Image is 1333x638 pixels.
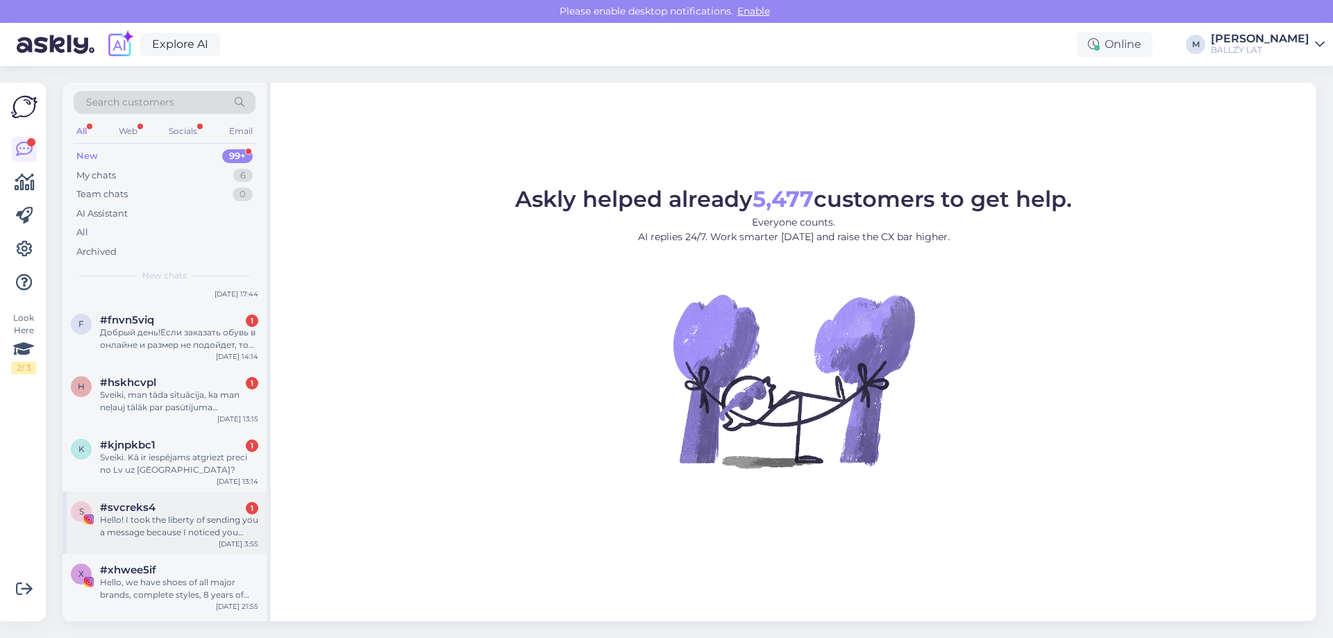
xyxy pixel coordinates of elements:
[753,185,814,212] b: 5,477
[246,314,258,327] div: 1
[142,269,187,282] span: New chats
[515,185,1072,212] span: Askly helped already customers to get help.
[100,439,156,451] span: #kjnpkbc1
[100,501,156,514] span: #svcreks4
[76,226,88,240] div: All
[166,122,200,140] div: Socials
[217,414,258,424] div: [DATE] 13:15
[515,215,1072,244] p: Everyone counts. AI replies 24/7. Work smarter [DATE] and raise the CX bar higher.
[246,439,258,452] div: 1
[78,319,84,329] span: f
[76,169,116,183] div: My chats
[217,476,258,487] div: [DATE] 13:14
[1211,33,1325,56] a: [PERSON_NAME]BALLZY LAT
[100,514,258,539] div: Hello! I took the liberty of sending you a message because I noticed you seem quite interested in...
[76,149,98,163] div: New
[116,122,140,140] div: Web
[106,30,135,59] img: explore-ai
[100,576,258,601] div: Hello, we have shoes of all major brands, complete styles, 8 years of professional experience, we...
[76,187,128,201] div: Team chats
[100,376,156,389] span: #hskhcvpl
[215,289,258,299] div: [DATE] 17:44
[78,381,85,392] span: h
[1211,33,1309,44] div: [PERSON_NAME]
[669,255,919,505] img: No Chat active
[100,314,154,326] span: #fnvn5viq
[78,569,84,579] span: x
[219,539,258,549] div: [DATE] 3:55
[79,506,84,517] span: s
[1077,32,1152,57] div: Online
[246,377,258,389] div: 1
[78,444,85,454] span: k
[100,564,156,576] span: #xhwee5if
[76,245,117,259] div: Archived
[233,169,253,183] div: 6
[100,389,258,414] div: Sveiki, man tāda situācija, ka man neļauj tālāk par pasūtījuma noformēšanu tikt
[216,351,258,362] div: [DATE] 14:14
[76,207,128,221] div: AI Assistant
[11,312,36,374] div: Look Here
[226,122,255,140] div: Email
[11,94,37,120] img: Askly Logo
[733,5,774,17] span: Enable
[216,601,258,612] div: [DATE] 21:55
[222,149,253,163] div: 99+
[74,122,90,140] div: All
[100,326,258,351] div: Добрый день!Если заказать обувь в онлайне и размер не подойдет, то как я могу вернуть обувь и вер...
[140,33,220,56] a: Explore AI
[100,451,258,476] div: Sveiki. Kā ir iespējams atgriezt preci no Lv uz [GEOGRAPHIC_DATA]?
[11,362,36,374] div: 2 / 3
[1186,35,1205,54] div: M
[86,95,174,110] span: Search customers
[246,502,258,514] div: 1
[233,187,253,201] div: 0
[1211,44,1309,56] div: BALLZY LAT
